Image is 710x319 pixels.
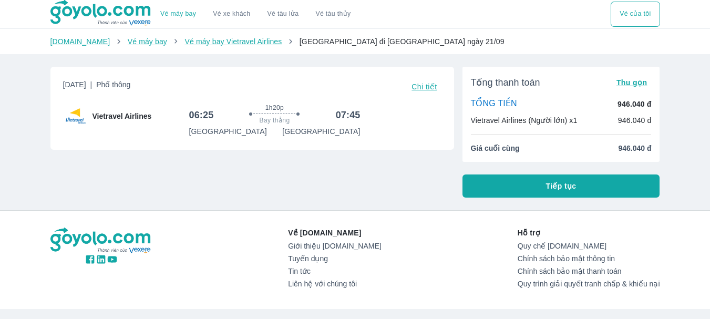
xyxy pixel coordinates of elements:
p: [GEOGRAPHIC_DATA] [282,126,360,137]
span: [GEOGRAPHIC_DATA] đi [GEOGRAPHIC_DATA] ngày 21/09 [300,37,505,46]
nav: breadcrumb [50,36,660,47]
a: Vé xe khách [213,10,250,18]
button: Tiếp tục [462,174,660,198]
span: Vietravel Airlines [92,111,152,121]
span: Tiếp tục [546,181,577,191]
h6: 07:45 [336,109,361,121]
a: Vé máy bay [128,37,167,46]
span: Bay thẳng [260,116,290,125]
span: [DATE] [63,79,131,94]
a: Tin tức [288,267,381,275]
a: Quy chế [DOMAIN_NAME] [518,242,660,250]
p: Vietravel Airlines (Người lớn) x1 [471,115,578,126]
a: Chính sách bảo mật thanh toán [518,267,660,275]
span: Tổng thanh toán [471,76,540,89]
a: Vé tàu lửa [259,2,307,27]
div: choose transportation mode [152,2,359,27]
a: Quy trình giải quyết tranh chấp & khiếu nại [518,280,660,288]
a: Vé máy bay Vietravel Airlines [184,37,282,46]
a: Giới thiệu [DOMAIN_NAME] [288,242,381,250]
p: Hỗ trợ [518,228,660,238]
p: TỔNG TIỀN [471,98,517,110]
span: Phổ thông [96,80,130,89]
span: 946.040 đ [618,143,651,153]
span: Thu gọn [616,78,647,87]
span: 1h20p [265,104,284,112]
button: Vé của tôi [611,2,660,27]
a: Chính sách bảo mật thông tin [518,254,660,263]
div: choose transportation mode [611,2,660,27]
span: Chi tiết [411,83,437,91]
button: Thu gọn [612,75,652,90]
p: Về [DOMAIN_NAME] [288,228,381,238]
a: Vé máy bay [160,10,196,18]
p: 946.040 đ [618,115,652,126]
a: Liên hệ với chúng tôi [288,280,381,288]
p: [GEOGRAPHIC_DATA] [189,126,266,137]
h6: 06:25 [189,109,213,121]
button: Chi tiết [407,79,441,94]
span: | [90,80,92,89]
a: [DOMAIN_NAME] [50,37,110,46]
a: Tuyển dụng [288,254,381,263]
p: 946.040 đ [618,99,651,109]
button: Vé tàu thủy [307,2,359,27]
span: Giá cuối cùng [471,143,520,153]
img: logo [50,228,152,254]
